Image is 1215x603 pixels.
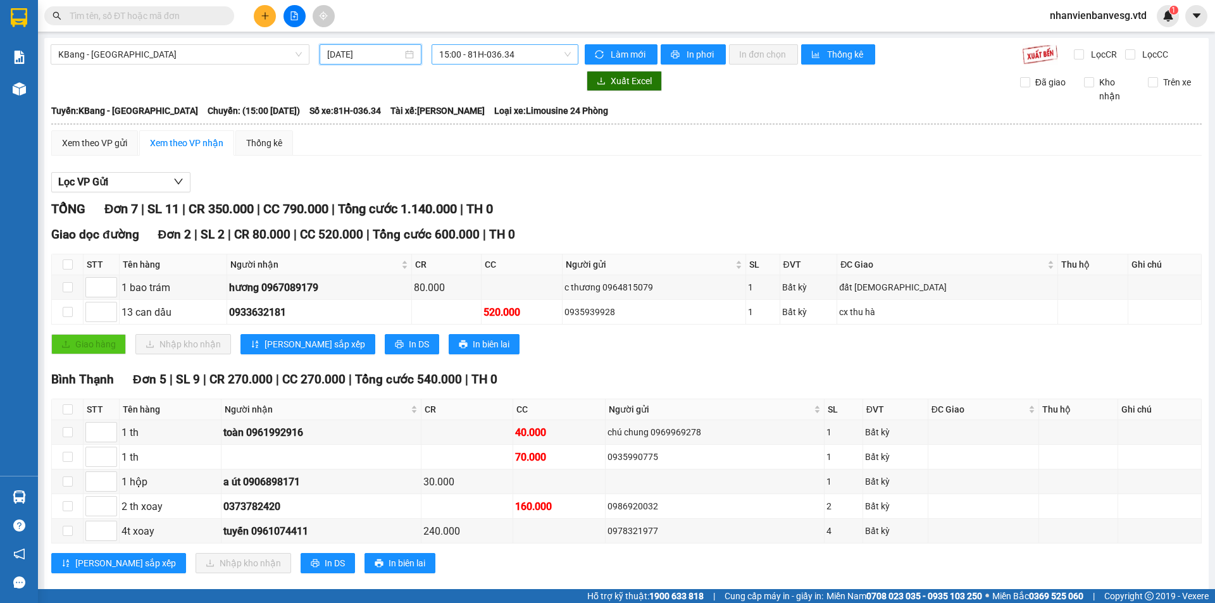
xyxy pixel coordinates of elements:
button: printerIn biên lai [364,553,435,573]
div: 1 [826,425,860,439]
div: 0935939928 [564,305,744,319]
span: | [276,372,279,387]
div: c thương 0964815079 [564,280,744,294]
button: Lọc VP Gửi [51,172,190,192]
img: warehouse-icon [13,490,26,504]
div: 0933632181 [229,304,409,320]
span: TỔNG [51,201,85,216]
span: | [483,227,486,242]
span: Chuyến: (15:00 [DATE]) [208,104,300,118]
span: TH 0 [466,201,493,216]
div: Bất kỳ [865,450,926,464]
button: plus [254,5,276,27]
th: Thu hộ [1058,254,1128,275]
th: Tên hàng [120,254,227,275]
span: CC 790.000 [263,201,328,216]
span: | [182,201,185,216]
div: 30.000 [423,474,511,490]
div: 0978321977 [607,524,823,538]
span: plus [261,11,270,20]
span: Lọc CC [1137,47,1170,61]
div: 1 th [121,425,219,440]
div: 2 th xoay [121,499,219,514]
button: downloadNhập kho nhận [196,553,291,573]
strong: 0708 023 035 - 0935 103 250 [866,591,982,601]
span: Bình Thạnh [51,372,114,387]
button: printerIn DS [385,334,439,354]
strong: 0369 525 060 [1029,591,1083,601]
span: CC 520.000 [300,227,363,242]
div: 13 can dầu [121,304,225,320]
button: aim [313,5,335,27]
div: Bất kỳ [782,280,835,294]
div: cx thu hà [839,305,1056,319]
div: 0986920032 [607,499,823,513]
span: CR 350.000 [189,201,254,216]
th: CC [482,254,563,275]
span: In biên lai [473,337,509,351]
span: Người nhận [225,402,408,416]
span: Đơn 7 [104,201,138,216]
span: SL 2 [201,227,225,242]
span: printer [671,50,682,60]
button: file-add [283,5,306,27]
div: 0935990775 [607,450,823,464]
span: | [332,201,335,216]
input: 13/08/2025 [327,47,402,61]
button: caret-down [1185,5,1207,27]
span: Đã giao [1030,75,1071,89]
div: 80.000 [414,280,479,295]
button: downloadNhập kho nhận [135,334,231,354]
span: In DS [325,556,345,570]
span: ĐC Giao [931,402,1026,416]
img: logo-vxr [11,8,27,27]
div: 160.000 [515,499,602,514]
button: bar-chartThống kê [801,44,875,65]
button: downloadXuất Excel [587,71,662,91]
strong: 1900 633 818 [649,591,704,601]
span: | [141,201,144,216]
span: Tổng cước 540.000 [355,372,462,387]
span: | [194,227,197,242]
span: Lọc CR [1086,47,1119,61]
span: Người gửi [566,258,733,271]
span: In biên lai [389,556,425,570]
div: 1 [826,450,860,464]
span: Người nhận [230,258,399,271]
span: SL 11 [147,201,179,216]
span: message [13,576,25,588]
th: CR [412,254,482,275]
span: printer [459,340,468,350]
span: | [203,372,206,387]
img: solution-icon [13,51,26,64]
span: Lọc VP Gửi [58,174,108,190]
button: In đơn chọn [729,44,798,65]
span: Miền Bắc [992,589,1083,603]
div: 1 [826,475,860,488]
span: | [228,227,231,242]
div: 520.000 [483,304,560,320]
button: sort-ascending[PERSON_NAME] sắp xếp [51,553,186,573]
span: printer [375,559,383,569]
span: CR 80.000 [234,227,290,242]
div: 2 [826,499,860,513]
span: sort-ascending [61,559,70,569]
span: Trên xe [1158,75,1196,89]
th: ĐVT [780,254,838,275]
div: 1 hộp [121,474,219,490]
span: | [460,201,463,216]
span: bar-chart [811,50,822,60]
th: SL [825,399,863,420]
span: | [465,372,468,387]
th: Ghi chú [1118,399,1202,420]
span: Hỗ trợ kỹ thuật: [587,589,704,603]
span: notification [13,548,25,560]
span: Kho nhận [1094,75,1138,103]
div: Bất kỳ [865,475,926,488]
button: syncLàm mới [585,44,657,65]
button: printerIn biên lai [449,334,520,354]
span: ⚪️ [985,594,989,599]
div: chú chung 0969969278 [607,425,823,439]
button: uploadGiao hàng [51,334,126,354]
th: CC [513,399,605,420]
